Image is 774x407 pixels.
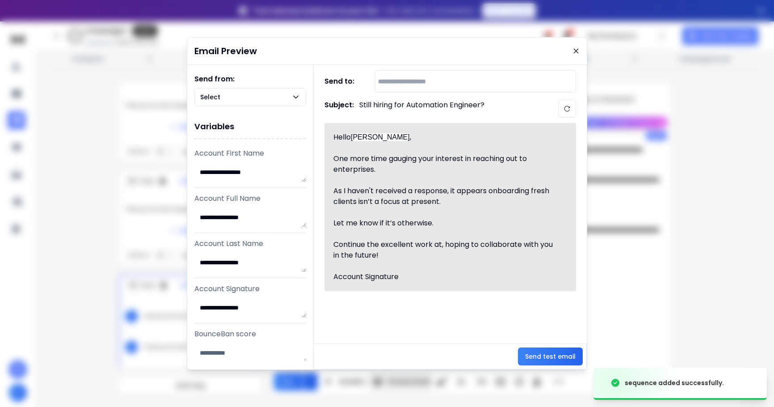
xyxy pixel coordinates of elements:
[351,133,410,141] span: [PERSON_NAME]
[333,132,557,143] div: Hello ,
[194,329,306,339] p: BounceBan score
[333,218,557,229] div: Let me know if it’s otherwise.
[324,76,360,87] h1: Send to:
[333,186,557,207] div: As I haven't received a response, it appears onboarding fresh clients isn’t a focus at present.
[194,193,306,204] p: Account Full Name
[194,284,306,294] p: Account Signature
[194,238,306,249] p: Account Last Name
[359,100,484,118] p: Still hiring for Automation Engineer?
[333,239,557,261] div: Continue the excellent work at, hoping to collaborate with you in the future!
[194,74,306,85] h1: Send from:
[194,115,306,139] h1: Variables
[324,100,354,118] h1: Subject:
[194,148,306,159] p: Account First Name
[518,348,583,365] button: Send test email
[625,378,724,387] div: sequence added successfully.
[333,153,557,175] div: One more time gauging your interest in reaching out to enterprises.
[333,271,557,282] div: Account Signature
[200,93,224,102] p: Select
[194,45,257,57] h1: Email Preview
